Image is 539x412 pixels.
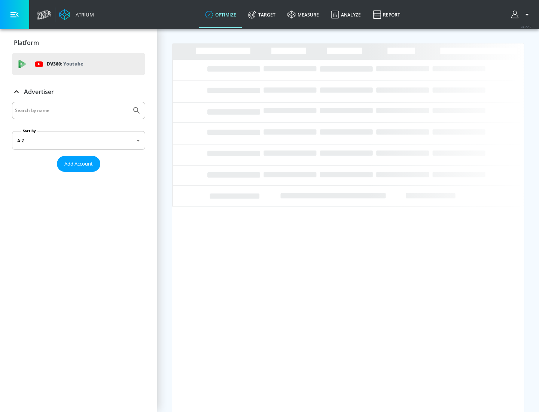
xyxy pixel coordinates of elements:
[63,60,83,68] p: Youtube
[242,1,281,28] a: Target
[64,160,93,168] span: Add Account
[57,156,100,172] button: Add Account
[12,102,145,178] div: Advertiser
[521,25,532,29] span: v 4.22.2
[24,88,54,96] p: Advertiser
[199,1,242,28] a: optimize
[15,106,128,115] input: Search by name
[367,1,406,28] a: Report
[73,11,94,18] div: Atrium
[12,53,145,75] div: DV360: Youtube
[14,39,39,47] p: Platform
[21,128,37,133] label: Sort By
[59,9,94,20] a: Atrium
[12,131,145,150] div: A-Z
[325,1,367,28] a: Analyze
[12,32,145,53] div: Platform
[281,1,325,28] a: measure
[12,172,145,178] nav: list of Advertiser
[47,60,83,68] p: DV360:
[12,81,145,102] div: Advertiser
